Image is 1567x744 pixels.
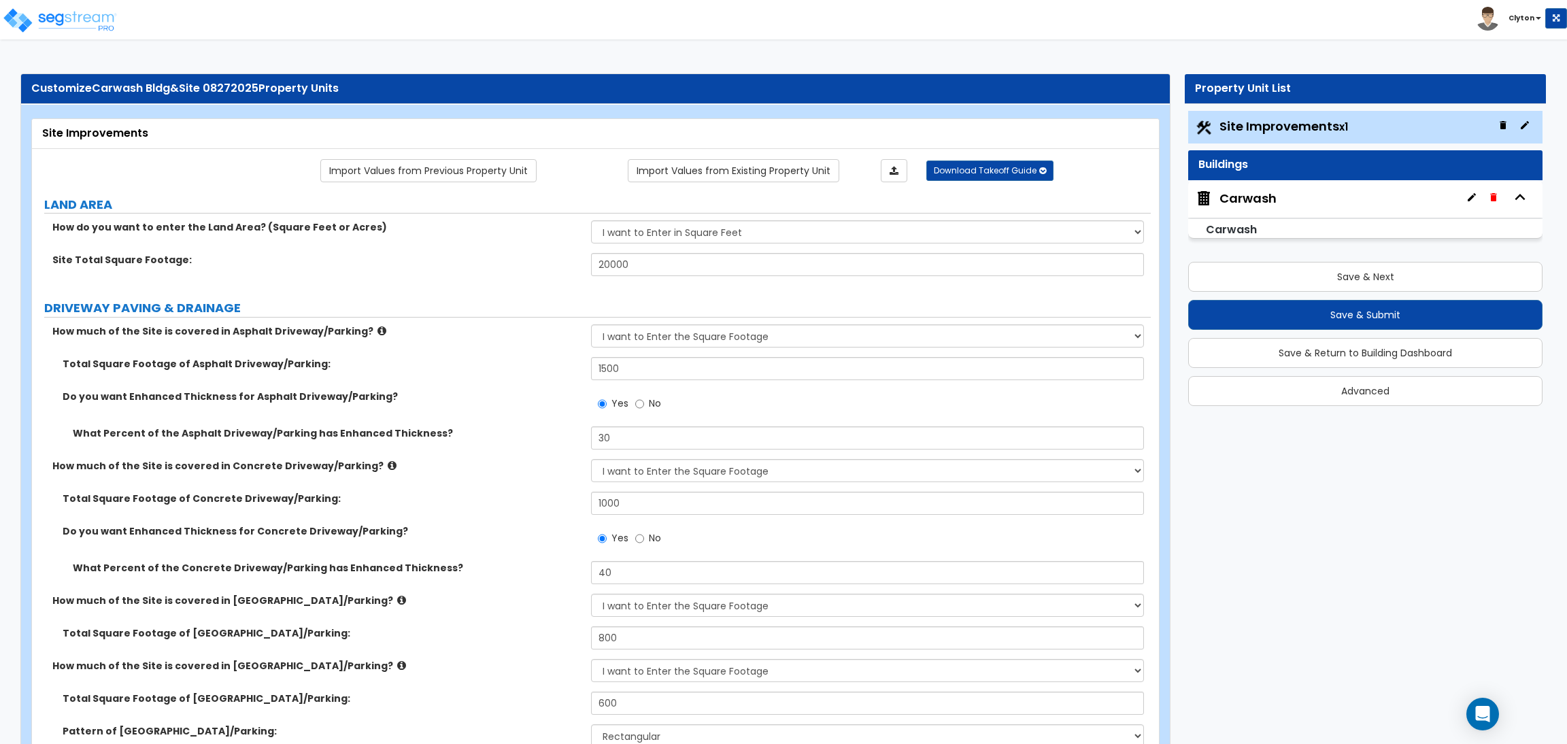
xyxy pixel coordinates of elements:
input: No [635,396,644,411]
label: Total Square Footage of [GEOGRAPHIC_DATA]/Parking: [63,692,581,705]
i: click for more info! [388,460,397,471]
label: How much of the Site is covered in Asphalt Driveway/Parking? [52,324,581,338]
div: Carwash [1219,190,1277,207]
img: Construction.png [1195,119,1213,137]
button: Save & Return to Building Dashboard [1188,338,1543,368]
div: Customize Property Units [31,81,1160,97]
small: Carwash [1206,222,1257,237]
label: What Percent of the Asphalt Driveway/Parking has Enhanced Thickness? [73,426,581,440]
span: Download Takeoff Guide [934,165,1037,176]
label: Total Square Footage of Concrete Driveway/Parking: [63,492,581,505]
div: Site Improvements [42,126,1149,141]
span: Yes [611,531,628,545]
div: Buildings [1198,157,1532,173]
img: logo_pro_r.png [2,7,118,34]
input: Yes [598,531,607,546]
label: How much of the Site is covered in [GEOGRAPHIC_DATA]/Parking? [52,659,581,673]
label: How much of the Site is covered in Concrete Driveway/Parking? [52,459,581,473]
label: How much of the Site is covered in [GEOGRAPHIC_DATA]/Parking? [52,594,581,607]
div: Open Intercom Messenger [1466,698,1499,730]
label: DRIVEWAY PAVING & DRAINAGE [44,299,1151,317]
small: x1 [1339,120,1348,134]
a: Import the dynamic attributes value through Excel sheet [881,159,907,182]
span: Carwash Bldg&Site 08272025 [92,80,258,96]
input: Yes [598,396,607,411]
button: Download Takeoff Guide [926,160,1054,181]
span: No [649,531,661,545]
label: Site Total Square Footage: [52,253,581,267]
label: Total Square Footage of Asphalt Driveway/Parking: [63,357,581,371]
span: Site Improvements [1219,118,1348,135]
button: Save & Submit [1188,300,1543,330]
img: avatar.png [1476,7,1500,31]
span: No [649,396,661,410]
b: Clyton [1509,13,1534,23]
div: Property Unit List [1195,81,1536,97]
label: How do you want to enter the Land Area? (Square Feet or Acres) [52,220,581,234]
label: What Percent of the Concrete Driveway/Parking has Enhanced Thickness? [73,561,581,575]
input: No [635,531,644,546]
span: Yes [611,396,628,410]
a: Import the dynamic attribute values from previous properties. [320,159,537,182]
i: click for more info! [397,660,406,671]
label: Do you want Enhanced Thickness for Concrete Driveway/Parking? [63,524,581,538]
span: Carwash [1195,190,1277,207]
label: Total Square Footage of [GEOGRAPHIC_DATA]/Parking: [63,626,581,640]
img: building.svg [1195,190,1213,207]
label: Pattern of [GEOGRAPHIC_DATA]/Parking: [63,724,581,738]
button: Save & Next [1188,262,1543,292]
i: click for more info! [397,595,406,605]
label: LAND AREA [44,196,1151,214]
label: Do you want Enhanced Thickness for Asphalt Driveway/Parking? [63,390,581,403]
a: Import the dynamic attribute values from existing properties. [628,159,839,182]
i: click for more info! [377,326,386,336]
button: Advanced [1188,376,1543,406]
